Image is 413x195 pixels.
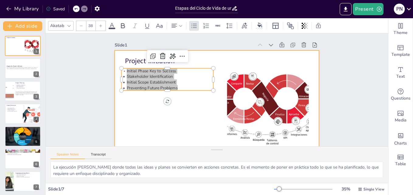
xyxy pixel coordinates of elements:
div: Saved [46,6,65,12]
p: Cohesión del equipo [16,176,39,177]
span: Plan implementation [8,108,14,108]
p: Alineación con la visión del proyecto [16,177,39,178]
span: Theme [394,29,408,36]
span: Effective communication [8,109,16,110]
div: https://cdn.sendsteps.com/images/logo/sendsteps_logo_white.pnghttps://cdn.sendsteps.com/images/lo... [5,104,41,124]
div: Slide 1 / 7 [48,186,274,192]
div: 35 % [338,186,353,192]
div: Add charts and graphs [388,128,413,149]
span: Single View [363,187,384,192]
input: Insert title [175,4,231,13]
div: 4 [33,117,39,122]
button: Speaker Notes [50,152,85,159]
button: P N [394,3,405,15]
span: Media [395,117,407,124]
span: Project Execution [7,105,16,106]
div: Layout [271,21,280,31]
span: Charts [394,140,407,147]
span: Project Initiation [125,56,175,65]
div: Slide 1 [115,42,253,48]
p: Preventing Future Problems [121,85,213,91]
div: https://cdn.sendsteps.com/images/logo/sendsteps_logo_white.pnghttps://cdn.sendsteps.com/images/lo... [5,36,41,56]
div: 7 [33,184,39,190]
div: 2 [33,71,39,77]
button: Export to PowerPoint [340,3,352,15]
div: 5 [33,139,39,145]
p: Stakeholder Identification [121,74,213,80]
p: Cierre del Proyecto [7,150,39,152]
div: 3 [33,94,39,99]
button: Add slide [3,21,42,31]
p: Gestión efectiva de riesgos [16,173,39,175]
span: Template [391,51,410,58]
div: Change the overall theme [388,18,413,40]
div: https://cdn.sendsteps.com/images/logo/sendsteps_logo_white.pnghttps://cdn.sendsteps.com/images/lo... [5,81,41,101]
div: Add images, graphics, shapes or video [388,106,413,128]
div: Add ready made slides [388,40,413,62]
p: Retroalimentación continua [7,132,39,133]
p: Optimización de recursos [16,175,39,176]
button: Transcript [85,152,112,159]
p: Monitoreo y Control [7,127,39,129]
p: Importancia de las Etapas [16,172,39,174]
div: Add a table [388,149,413,171]
p: Evaluación del rendimiento [7,131,39,132]
div: https://cdn.sendsteps.com/images/logo/sendsteps_logo_white.pnghttps://cdn.sendsteps.com/images/lo... [5,58,41,78]
span: Team collaboration [17,87,23,87]
span: Project Planning [16,82,24,84]
p: Reconocimiento de logros [7,152,39,153]
p: Identificación de lecciones aprendidas [7,154,39,156]
p: The initiation phase is critical because it sets the direction of the project. By defining object... [16,91,39,95]
div: P N [394,4,405,15]
div: Text effects [240,21,249,31]
span: This presentation explores the different stages of a project's lifecycle, from initiation to clos... [7,67,37,69]
p: Finalización de actividades [7,151,39,152]
p: Documentación de procesos [7,153,39,154]
p: Initial Scope Establishment [121,79,213,85]
span: Anticipating problems [17,85,24,86]
div: 7 [5,171,41,191]
div: Add text boxes [388,62,413,84]
div: Background color [255,22,264,29]
span: Table [395,161,406,167]
div: Get real-time input from your audience [388,84,413,106]
div: 1 [33,49,39,54]
span: Questions [391,95,411,102]
p: Supervisión del progreso [7,128,39,129]
span: Progress monitoring [8,110,14,111]
div: https://cdn.sendsteps.com/images/logo/sendsteps_logo_white.pnghttps://cdn.sendsteps.com/images/lo... [5,126,41,146]
button: Present [353,3,383,15]
span: Project Initiation [7,37,16,38]
span: Initial Phase Key to Success [127,68,176,74]
div: https://cdn.sendsteps.com/images/logo/sendsteps_logo_white.pnghttps://cdn.sendsteps.com/images/lo... [5,149,41,169]
span: Text [396,73,405,80]
span: Real-time problem resolution [8,111,17,111]
div: 6 [33,162,39,167]
span: Stages of a Project Life Cycle [7,65,22,67]
p: Ajustes según sea necesario [7,129,39,131]
button: My Library [5,4,41,14]
textarea: La fase de iniciación es crítica porque establece el rumbo del proyecto. Al definir los objetivos... [50,161,383,178]
span: Position [287,22,294,29]
div: Akatab [49,22,65,30]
